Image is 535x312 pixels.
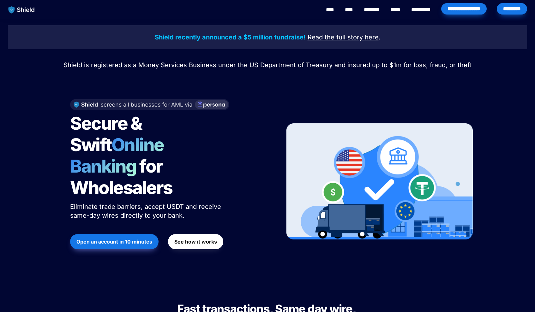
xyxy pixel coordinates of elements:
[308,34,363,41] a: Read the full story
[365,34,379,41] a: here
[308,33,363,41] u: Read the full story
[70,156,172,198] span: for Wholesalers
[168,234,223,249] button: See how it works
[5,3,38,16] img: website logo
[70,231,159,252] a: Open an account in 10 minutes
[155,33,306,41] strong: Shield recently announced a $5 million fundraise!
[365,33,379,41] u: here
[70,234,159,249] button: Open an account in 10 minutes
[70,134,170,177] span: Online Banking
[174,238,217,245] strong: See how it works
[76,238,152,245] strong: Open an account in 10 minutes
[70,203,223,219] span: Eliminate trade barriers, accept USDT and receive same-day wires directly to your bank.
[379,33,381,41] span: .
[70,113,145,156] span: Secure & Swift
[168,231,223,252] a: See how it works
[63,61,472,69] span: Shield is registered as a Money Services Business under the US Department of Treasury and insured...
